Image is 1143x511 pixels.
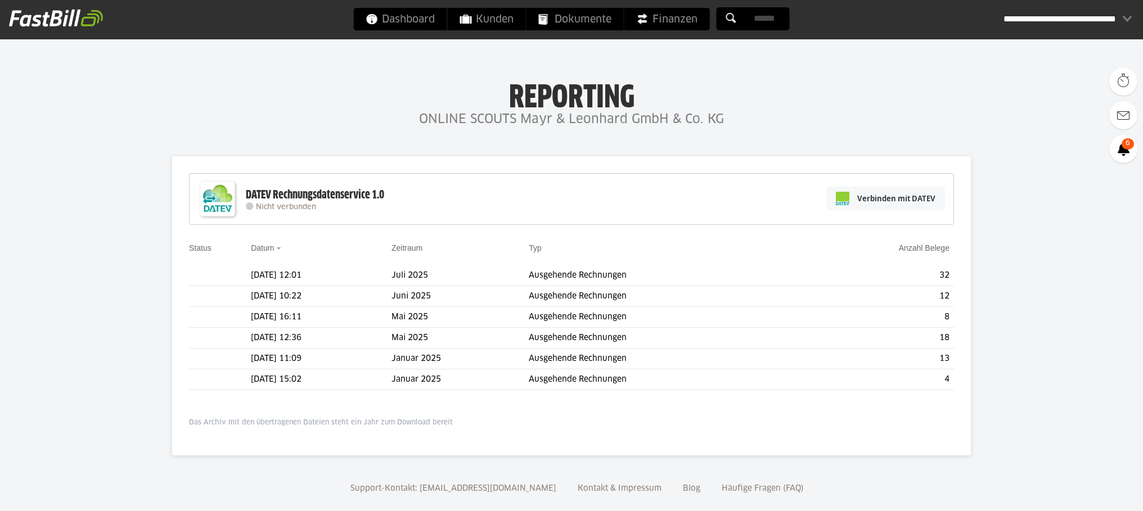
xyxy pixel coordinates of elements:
[251,286,391,307] td: [DATE] 10:22
[112,79,1030,108] h1: Reporting
[529,349,800,369] td: Ausgehende Rechnungen
[826,187,945,210] a: Verbinden mit DATEV
[391,369,529,390] td: Januar 2025
[857,193,935,204] span: Verbinden mit DATEV
[800,286,954,307] td: 12
[1056,477,1132,505] iframe: Öffnet ein Widget, in dem Sie weitere Informationen finden
[529,328,800,349] td: Ausgehende Rechnungen
[391,265,529,286] td: Juli 2025
[251,307,391,328] td: [DATE] 16:11
[9,9,103,27] img: fastbill_logo_white.png
[251,369,391,390] td: [DATE] 15:02
[574,485,665,492] a: Kontakt & Impressum
[529,243,542,252] a: Typ
[246,188,384,202] div: DATEV Rechnungsdatenservice 1.0
[836,192,849,205] img: pi-datev-logo-farbig-24.svg
[256,204,316,211] span: Nicht verbunden
[529,369,800,390] td: Ausgehende Rechnungen
[1122,138,1134,150] span: 6
[251,349,391,369] td: [DATE] 11:09
[637,8,697,30] span: Finanzen
[391,307,529,328] td: Mai 2025
[195,177,240,221] img: DATEV-Datenservice Logo
[251,243,274,252] a: Datum
[391,243,422,252] a: Zeitraum
[189,243,211,252] a: Status
[800,369,954,390] td: 4
[899,243,949,252] a: Anzahl Belege
[346,485,560,492] a: Support-Kontakt: [EMAIL_ADDRESS][DOMAIN_NAME]
[460,8,514,30] span: Kunden
[529,307,800,328] td: Ausgehende Rechnungen
[526,8,624,30] a: Dokumente
[251,328,391,349] td: [DATE] 12:36
[448,8,526,30] a: Kunden
[354,8,447,30] a: Dashboard
[800,328,954,349] td: 18
[800,349,954,369] td: 13
[391,328,529,349] td: Mai 2025
[366,8,435,30] span: Dashboard
[276,247,283,250] img: sort_desc.gif
[1109,135,1137,163] a: 6
[529,286,800,307] td: Ausgehende Rechnungen
[391,286,529,307] td: Juni 2025
[391,349,529,369] td: Januar 2025
[718,485,808,492] a: Häufige Fragen (FAQ)
[529,265,800,286] td: Ausgehende Rechnungen
[800,265,954,286] td: 32
[251,265,391,286] td: [DATE] 12:01
[624,8,710,30] a: Finanzen
[539,8,611,30] span: Dokumente
[679,485,704,492] a: Blog
[189,418,954,427] p: Das Archiv mit den übertragenen Dateien steht ein Jahr zum Download bereit
[800,307,954,328] td: 8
